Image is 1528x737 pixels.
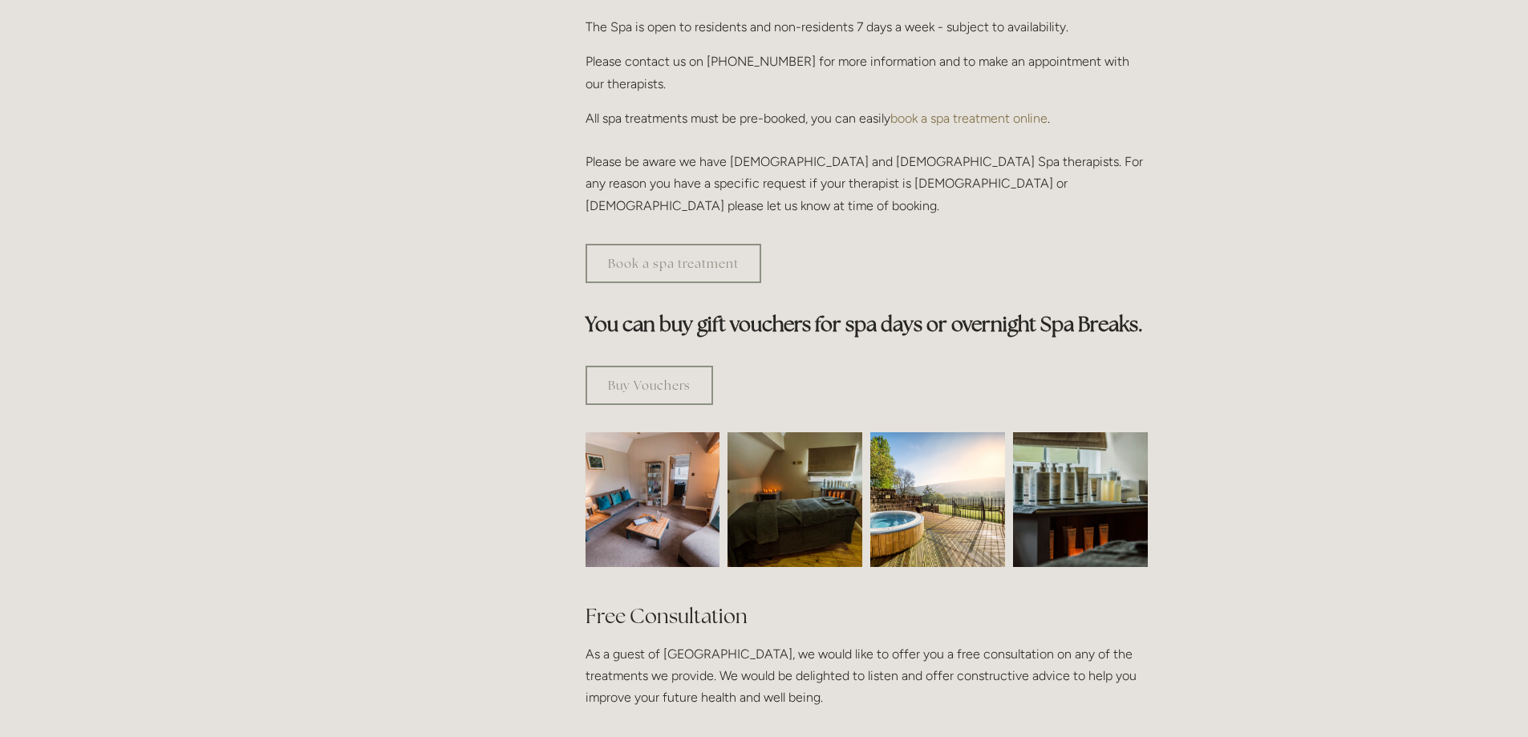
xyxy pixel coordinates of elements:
img: Waiting room, spa room, Losehill House Hotel and Spa [552,432,754,567]
img: Outdoor jacuzzi with a view of the Peak District, Losehill House Hotel and Spa [870,432,1005,567]
a: Book a spa treatment [586,244,761,283]
strong: You can buy gift vouchers for spa days or overnight Spa Breaks. [586,311,1143,337]
h2: Free Consultation [586,602,1148,630]
p: All spa treatments must be pre-booked, you can easily . Please be aware we have [DEMOGRAPHIC_DATA... [586,107,1148,217]
p: The Spa is open to residents and non-residents 7 days a week - subject to availability. [586,16,1148,38]
a: book a spa treatment online [890,111,1048,126]
img: Spa room, Losehill House Hotel and Spa [694,432,896,567]
a: Buy Vouchers [586,366,713,405]
img: Body creams in the spa room, Losehill House Hotel and Spa [979,432,1181,567]
p: Please contact us on [PHONE_NUMBER] for more information and to make an appointment with our ther... [586,51,1148,94]
p: As a guest of [GEOGRAPHIC_DATA], we would like to offer you a free consultation on any of the tre... [586,643,1148,709]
